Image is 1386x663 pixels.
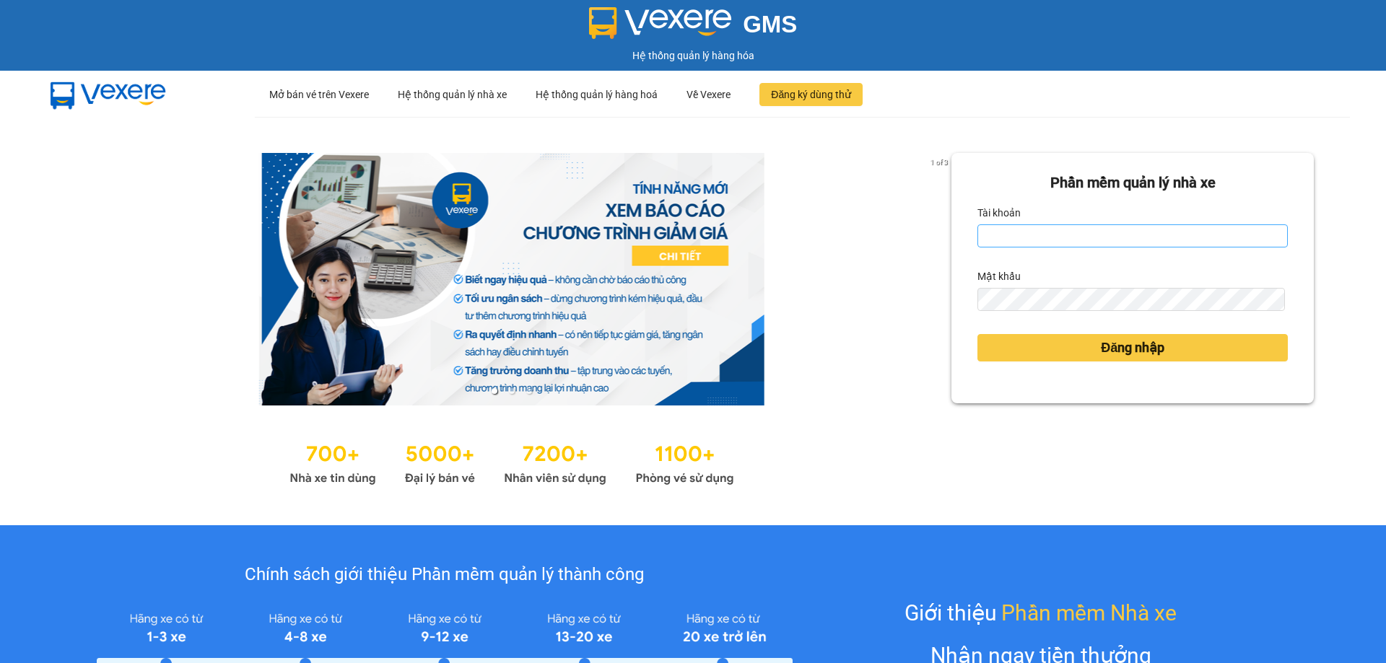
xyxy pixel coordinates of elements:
[536,71,658,118] div: Hệ thống quản lý hàng hoá
[289,434,734,489] img: Statistics.png
[1001,596,1177,630] span: Phần mềm Nhà xe
[905,596,1177,630] div: Giới thiệu
[269,71,369,118] div: Mở bán vé trên Vexere
[931,153,951,405] button: next slide / item
[977,172,1288,194] div: Phần mềm quản lý nhà xe
[589,22,798,33] a: GMS
[977,288,1284,311] input: Mật khẩu
[759,83,863,106] button: Đăng ký dùng thử
[72,153,92,405] button: previous slide / item
[509,388,515,394] li: slide item 2
[1101,338,1164,358] span: Đăng nhập
[977,265,1021,288] label: Mật khẩu
[743,11,797,38] span: GMS
[526,388,532,394] li: slide item 3
[398,71,507,118] div: Hệ thống quản lý nhà xe
[589,7,732,39] img: logo 2
[977,224,1288,247] input: Tài khoản
[4,48,1382,63] div: Hệ thống quản lý hàng hóa
[492,388,497,394] li: slide item 1
[36,71,180,118] img: mbUUG5Q.png
[687,71,731,118] div: Về Vexere
[771,87,851,102] span: Đăng ký dùng thử
[977,334,1288,361] button: Đăng nhập
[977,201,1021,224] label: Tài khoản
[926,153,951,172] p: 1 of 3
[97,561,792,589] div: Chính sách giới thiệu Phần mềm quản lý thành công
